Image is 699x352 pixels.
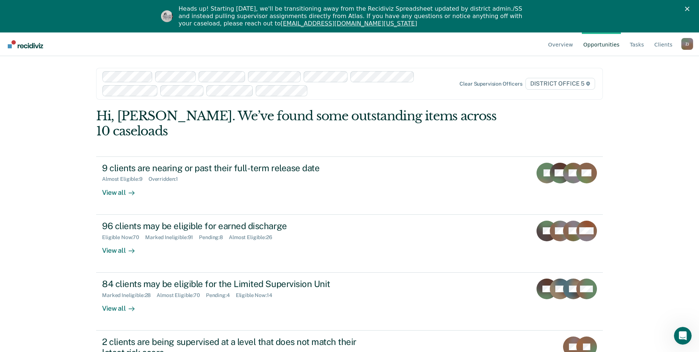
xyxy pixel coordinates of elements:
[459,81,522,87] div: Clear supervision officers
[674,327,692,345] iframe: Intercom live chat
[96,108,501,139] div: Hi, [PERSON_NAME]. We’ve found some outstanding items across 10 caseloads
[653,32,674,56] a: Client s
[157,292,206,298] div: Almost Eligible : 70
[102,279,361,289] div: 84 clients may be eligible for the Limited Supervision Unit
[102,176,148,182] div: Almost Eligible : 9
[102,182,143,197] div: View all
[179,5,527,27] div: Heads up! Starting [DATE], we'll be transitioning away from the Recidiviz Spreadsheet updated by ...
[148,176,184,182] div: Overridden : 1
[628,32,646,56] a: Tasks
[236,292,278,298] div: Eligible Now : 14
[280,20,417,27] a: [EMAIL_ADDRESS][DOMAIN_NAME][US_STATE]
[582,32,621,56] a: Opportunities
[102,163,361,173] div: 9 clients are nearing or past their full-term release date
[6,32,693,56] nav: Main Navigation
[102,234,145,241] div: Eligible Now : 70
[547,32,575,56] a: Overview
[525,78,595,90] span: DISTRICT OFFICE 5
[102,298,143,313] div: View all
[206,292,236,298] div: Pending : 4
[145,234,199,241] div: Marked Ineligible : 91
[681,38,693,50] button: Profile dropdown button
[229,234,278,241] div: Almost Eligible : 26
[96,273,603,331] a: 84 clients may be eligible for the Limited Supervision UnitMarked Ineligible:28Almost Eligible:70...
[102,240,143,255] div: View all
[96,215,603,273] a: 96 clients may be eligible for earned dischargeEligible Now:70Marked Ineligible:91Pending:8Almost...
[685,7,692,11] div: Close
[199,234,229,241] div: Pending : 8
[161,10,173,22] img: Profile image for Kim
[6,32,45,56] a: Go to Recidiviz Home
[102,221,361,231] div: 96 clients may be eligible for earned discharge
[102,292,157,298] div: Marked Ineligible : 28
[96,156,603,215] a: 9 clients are nearing or past their full-term release dateAlmost Eligible:9Overridden:1View all
[681,38,693,50] div: Z J
[8,40,43,48] img: Recidiviz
